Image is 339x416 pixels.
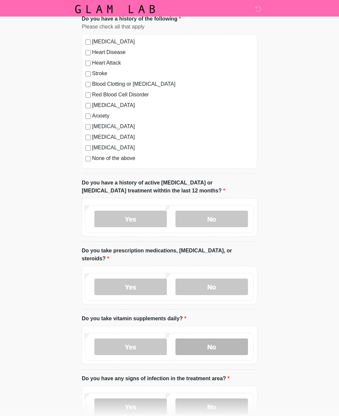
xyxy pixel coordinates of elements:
[92,133,254,141] label: [MEDICAL_DATA]
[85,124,91,130] input: [MEDICAL_DATA]
[92,70,254,78] label: Stroke
[85,50,91,55] input: Heart Disease
[85,156,91,161] input: None of the above
[82,23,257,31] div: Please check all that apply
[94,398,167,415] label: Yes
[82,375,229,383] label: Do you have any signs of infection in the treatment area?
[82,315,186,323] label: Do you take vitamin supplements daily?
[94,338,167,355] label: Yes
[92,38,254,46] label: [MEDICAL_DATA]
[85,103,91,108] input: [MEDICAL_DATA]
[75,5,155,13] img: Glam Lab Logo
[82,247,257,263] label: Do you take prescription medications, [MEDICAL_DATA], or steroids?
[85,71,91,77] input: Stroke
[175,398,248,415] label: No
[85,82,91,87] input: Blood Clotting or [MEDICAL_DATA]
[175,279,248,295] label: No
[92,91,254,99] label: Red Blood Cell Disorder
[92,123,254,130] label: [MEDICAL_DATA]
[82,179,257,195] label: Do you have a history of active [MEDICAL_DATA] or [MEDICAL_DATA] treatment withtin the last 12 mo...
[94,279,167,295] label: Yes
[92,80,254,88] label: Blood Clotting or [MEDICAL_DATA]
[175,211,248,227] label: No
[92,48,254,56] label: Heart Disease
[82,15,181,23] label: Do you have a history of the following
[92,101,254,109] label: [MEDICAL_DATA]
[92,112,254,120] label: Anxiety
[85,39,91,45] input: [MEDICAL_DATA]
[94,211,167,227] label: Yes
[85,114,91,119] input: Anxiety
[175,338,248,355] label: No
[85,145,91,151] input: [MEDICAL_DATA]
[92,59,254,67] label: Heart Attack
[92,144,254,152] label: [MEDICAL_DATA]
[85,61,91,66] input: Heart Attack
[92,154,254,162] label: None of the above
[85,92,91,98] input: Red Blood Cell Disorder
[85,135,91,140] input: [MEDICAL_DATA]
